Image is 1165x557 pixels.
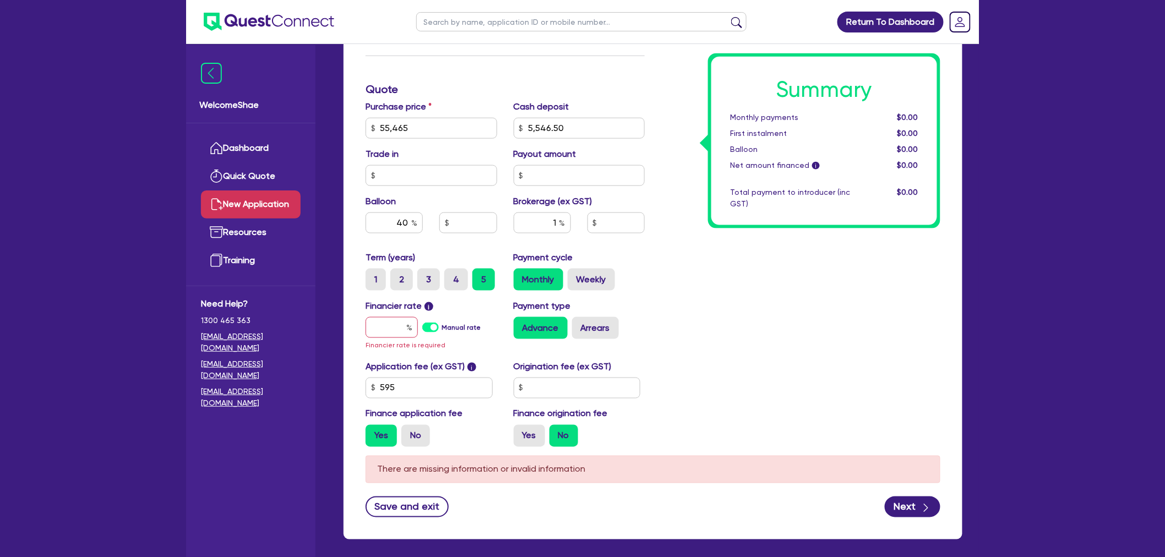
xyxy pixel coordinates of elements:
[722,111,858,123] div: Monthly payments
[210,170,223,183] img: quick-quote
[390,269,413,291] label: 2
[730,76,918,102] h1: Summary
[514,251,573,264] label: Payment cycle
[401,425,430,447] label: No
[514,269,563,291] label: Monthly
[837,12,944,32] a: Return To Dashboard
[366,299,433,313] label: Financier rate
[514,148,576,161] label: Payout amount
[514,100,569,113] label: Cash deposit
[201,134,301,162] a: Dashboard
[722,127,858,139] div: First instalment
[201,358,301,381] a: [EMAIL_ADDRESS][DOMAIN_NAME]
[210,226,223,239] img: resources
[722,159,858,171] div: Net amount financed
[201,219,301,247] a: Resources
[946,8,975,36] a: Dropdown toggle
[897,144,918,153] span: $0.00
[366,456,940,483] div: There are missing information or invalid information
[812,162,820,170] span: i
[514,195,592,208] label: Brokerage (ex GST)
[366,407,462,421] label: Finance application fee
[417,269,440,291] label: 3
[201,247,301,275] a: Training
[514,299,571,313] label: Payment type
[514,407,608,421] label: Finance origination fee
[210,198,223,211] img: new-application
[549,425,578,447] label: No
[366,269,386,291] label: 1
[568,269,615,291] label: Weekly
[201,386,301,409] a: [EMAIL_ADDRESS][DOMAIN_NAME]
[199,99,302,112] span: Welcome Shae
[722,143,858,155] div: Balloon
[885,496,940,517] button: Next
[201,162,301,190] a: Quick Quote
[366,360,465,373] label: Application fee (ex GST)
[366,148,399,161] label: Trade in
[442,323,481,332] label: Manual rate
[467,363,476,372] span: i
[201,63,222,84] img: icon-menu-close
[514,317,568,339] label: Advance
[514,425,545,447] label: Yes
[366,496,449,517] button: Save and exit
[210,254,223,267] img: training
[204,13,334,31] img: quest-connect-logo-blue
[416,12,747,31] input: Search by name, application ID or mobile number...
[514,360,612,373] label: Origination fee (ex GST)
[572,317,619,339] label: Arrears
[366,100,432,113] label: Purchase price
[201,315,301,326] span: 1300 465 363
[366,195,396,208] label: Balloon
[897,187,918,196] span: $0.00
[424,302,433,311] span: i
[897,160,918,169] span: $0.00
[201,297,301,310] span: Need Help?
[444,269,468,291] label: 4
[201,331,301,354] a: [EMAIL_ADDRESS][DOMAIN_NAME]
[897,112,918,121] span: $0.00
[366,425,397,447] label: Yes
[897,128,918,137] span: $0.00
[366,83,645,96] h3: Quote
[472,269,495,291] label: 5
[366,341,445,349] span: Financier rate is required
[722,186,858,209] div: Total payment to introducer (inc GST)
[201,190,301,219] a: New Application
[366,251,415,264] label: Term (years)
